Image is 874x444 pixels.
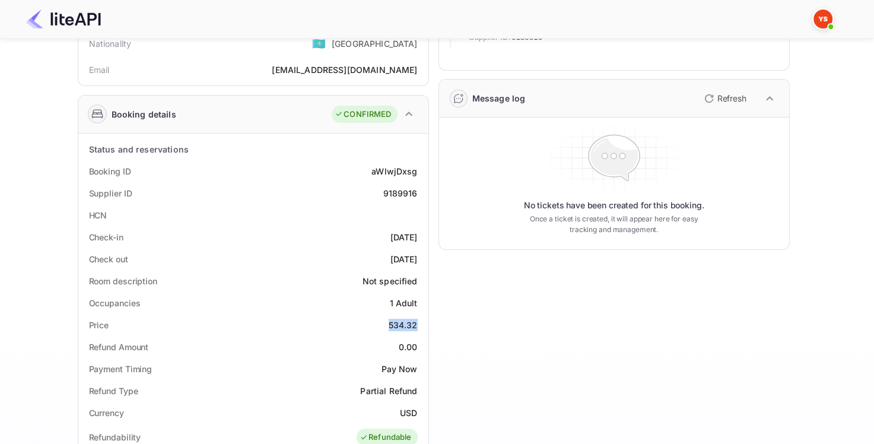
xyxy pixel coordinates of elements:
div: [EMAIL_ADDRESS][DOMAIN_NAME] [272,64,417,76]
div: Check out [89,253,128,265]
div: HCN [89,209,107,221]
div: Refundable [360,432,412,443]
div: CONFIRMED [335,109,391,120]
div: Nationality [89,37,132,50]
div: Refund Type [89,385,138,397]
div: Email [89,64,110,76]
div: Supplier ID [89,187,132,199]
img: LiteAPI Logo [26,9,101,28]
div: Status and reservations [89,143,189,156]
div: Partial Refund [360,385,417,397]
div: USD [400,407,417,419]
div: 1 Adult [389,297,417,309]
div: [DATE] [390,231,418,243]
div: 0.00 [399,341,418,353]
div: Currency [89,407,124,419]
div: Check-in [89,231,123,243]
div: Room description [89,275,157,287]
div: Not specified [363,275,418,287]
div: Price [89,319,109,331]
div: 9189916 [383,187,417,199]
div: Message log [472,92,526,104]
div: Refund Amount [89,341,149,353]
div: 534.32 [389,319,418,331]
div: [GEOGRAPHIC_DATA] [332,37,418,50]
button: Refresh [697,89,751,108]
img: Yandex Support [813,9,832,28]
p: Refresh [717,92,746,104]
p: No tickets have been created for this booking. [524,199,704,211]
div: Booking ID [89,165,131,177]
div: Occupancies [89,297,141,309]
div: [DATE] [390,253,418,265]
p: Once a ticket is created, it will appear here for easy tracking and management. [520,214,708,235]
div: Payment Timing [89,363,152,375]
div: Refundability [89,431,141,443]
span: United States [312,33,326,54]
div: Booking details [112,108,176,120]
div: aWlwjDxsg [371,165,417,177]
div: Pay Now [381,363,417,375]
